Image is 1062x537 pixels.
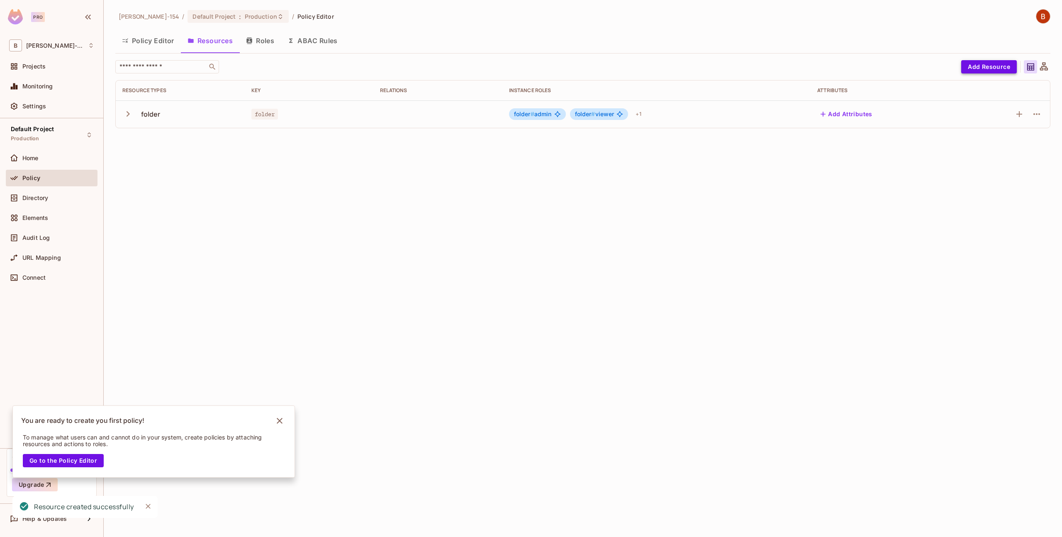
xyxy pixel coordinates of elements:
span: Default Project [192,12,236,20]
div: Instance roles [509,87,804,94]
div: Relations [380,87,496,94]
button: Go to the Policy Editor [23,454,104,467]
span: Production [245,12,277,20]
span: admin [514,111,552,117]
div: Attributes [817,87,952,94]
div: + 1 [632,107,644,121]
span: # [591,110,595,117]
div: Pro [31,12,45,22]
span: the active workspace [119,12,179,20]
button: Resources [181,30,239,51]
div: Key [251,87,367,94]
span: URL Mapping [22,254,61,261]
span: viewer [575,111,614,117]
span: B [9,39,22,51]
button: Add Attributes [817,107,876,121]
p: To manage what users can and cannot do in your system, create policies by attaching resources and... [23,434,273,447]
span: Default Project [11,126,54,132]
div: Resource created successfully [34,502,134,512]
button: Roles [239,30,281,51]
button: ABAC Rules [281,30,344,51]
span: Production [11,135,39,142]
span: Elements [22,215,48,221]
span: Settings [22,103,46,110]
span: Monitoring [22,83,53,90]
div: folder [141,110,161,119]
span: # [531,110,534,117]
span: Policy Editor [297,12,334,20]
img: SReyMgAAAABJRU5ErkJggg== [8,9,23,24]
span: Home [22,155,39,161]
span: : [239,13,241,20]
button: Close [142,500,154,513]
span: Directory [22,195,48,201]
span: Connect [22,274,46,281]
span: folder [251,109,278,120]
p: You are ready to create you first policy! [21,417,144,425]
img: Bob [1036,10,1050,23]
li: / [292,12,294,20]
div: Resource Types [122,87,238,94]
span: folder [575,110,595,117]
li: / [182,12,184,20]
span: Workspace: Bob-154 [26,42,84,49]
button: Add Resource [961,60,1017,73]
span: Projects [22,63,46,70]
button: Policy Editor [115,30,181,51]
span: Policy [22,175,40,181]
span: Audit Log [22,234,50,241]
span: folder [514,110,534,117]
